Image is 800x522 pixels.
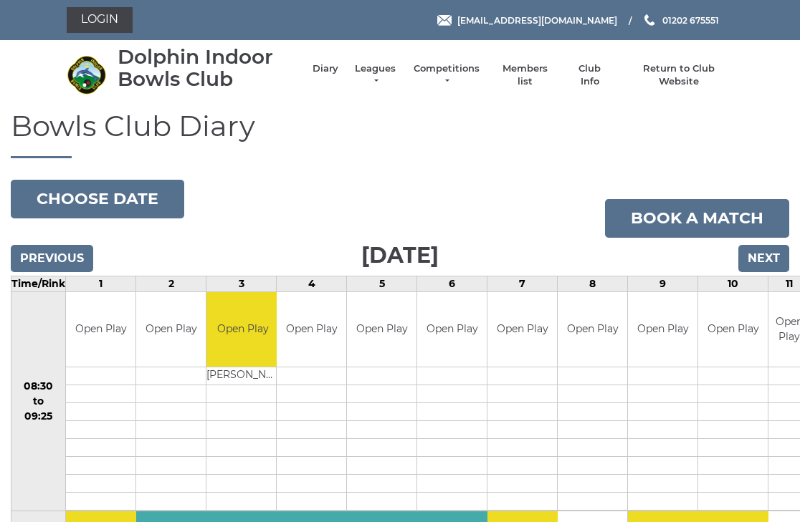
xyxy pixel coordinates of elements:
[66,292,135,367] td: Open Play
[644,14,654,26] img: Phone us
[437,14,617,27] a: Email [EMAIL_ADDRESS][DOMAIN_NAME]
[437,15,452,26] img: Email
[11,276,66,291] td: Time/Rink
[11,180,184,218] button: Choose date
[642,14,719,27] a: Phone us 01202 675551
[206,367,279,385] td: [PERSON_NAME]
[628,276,698,291] td: 9
[11,245,93,272] input: Previous
[11,110,789,158] h1: Bowls Club Diary
[417,276,487,291] td: 6
[347,276,417,291] td: 5
[67,7,133,33] a: Login
[558,292,627,367] td: Open Play
[136,276,206,291] td: 2
[206,276,277,291] td: 3
[67,55,106,95] img: Dolphin Indoor Bowls Club
[206,292,279,367] td: Open Play
[457,14,617,25] span: [EMAIL_ADDRESS][DOMAIN_NAME]
[569,62,611,88] a: Club Info
[487,292,557,367] td: Open Play
[11,291,66,511] td: 08:30 to 09:25
[277,292,346,367] td: Open Play
[558,276,628,291] td: 8
[277,276,347,291] td: 4
[417,292,487,367] td: Open Play
[353,62,398,88] a: Leagues
[662,14,719,25] span: 01202 675551
[698,276,768,291] td: 10
[412,62,481,88] a: Competitions
[136,292,206,367] td: Open Play
[495,62,554,88] a: Members list
[625,62,733,88] a: Return to Club Website
[605,199,789,238] a: Book a match
[313,62,338,75] a: Diary
[118,46,298,90] div: Dolphin Indoor Bowls Club
[628,292,697,367] td: Open Play
[738,245,789,272] input: Next
[698,292,768,367] td: Open Play
[487,276,558,291] td: 7
[66,276,136,291] td: 1
[347,292,416,367] td: Open Play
